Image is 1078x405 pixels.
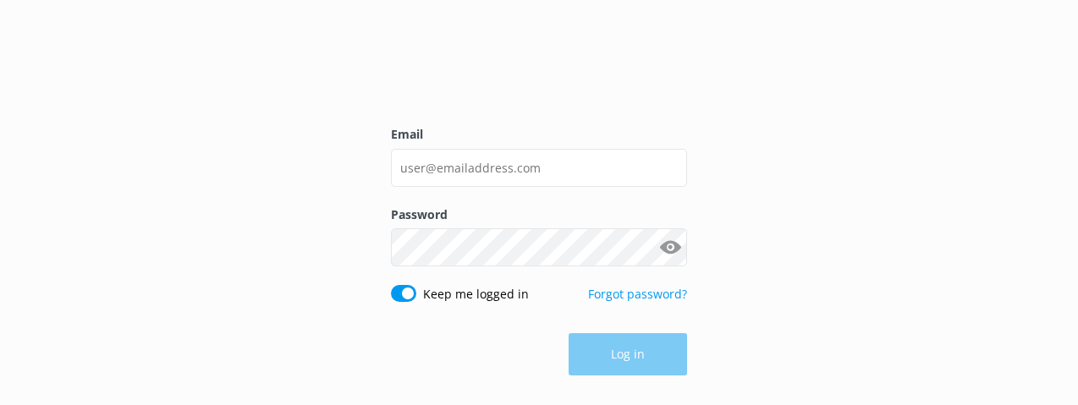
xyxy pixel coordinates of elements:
a: Forgot password? [588,286,687,302]
input: user@emailaddress.com [391,149,687,187]
button: Show password [653,231,687,265]
label: Keep me logged in [423,285,529,304]
label: Email [391,125,687,144]
label: Password [391,205,687,224]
